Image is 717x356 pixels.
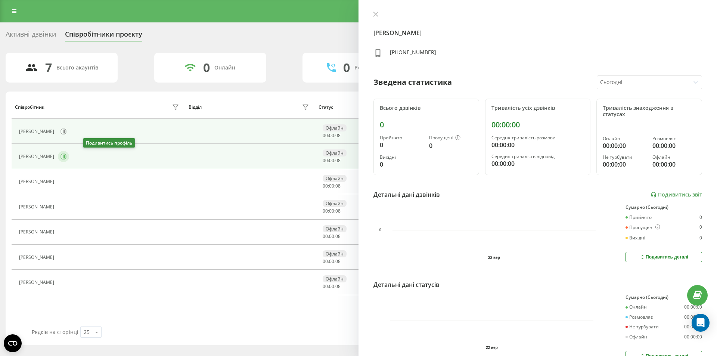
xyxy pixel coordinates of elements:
[380,120,473,129] div: 0
[83,138,135,148] div: Подивитись профіль
[323,259,341,264] div: : :
[603,141,646,150] div: 00:00:00
[343,61,350,75] div: 0
[699,225,702,230] div: 0
[19,229,56,235] div: [PERSON_NAME]
[390,49,436,59] div: [PHONE_NUMBER]
[335,258,341,264] span: 08
[189,105,202,110] div: Відділ
[323,158,341,163] div: : :
[6,30,56,42] div: Активні дзвінки
[19,179,56,184] div: [PERSON_NAME]
[323,258,328,264] span: 00
[323,225,347,232] div: Офлайн
[626,324,659,329] div: Не турбувати
[329,157,334,164] span: 00
[380,105,473,111] div: Всього дзвінків
[323,183,341,189] div: : :
[329,132,334,139] span: 00
[329,208,334,214] span: 00
[323,175,347,182] div: Офлайн
[491,120,584,129] div: 00:00:00
[626,215,652,220] div: Прийнято
[323,133,341,138] div: : :
[19,204,56,210] div: [PERSON_NAME]
[486,346,498,350] text: 22 вер
[323,208,341,214] div: : :
[319,105,333,110] div: Статус
[626,205,702,210] div: Сумарно (Сьогодні)
[84,328,90,336] div: 25
[699,235,702,241] div: 0
[335,183,341,189] span: 08
[323,234,341,239] div: : :
[652,155,696,160] div: Офлайн
[323,208,328,214] span: 00
[652,141,696,150] div: 00:00:00
[323,200,347,207] div: Офлайн
[491,135,584,140] div: Середня тривалість розмови
[684,304,702,310] div: 00:00:00
[323,283,328,290] span: 00
[19,129,56,134] div: [PERSON_NAME]
[626,252,702,262] button: Подивитись деталі
[19,255,56,260] div: [PERSON_NAME]
[603,136,646,141] div: Онлайн
[652,160,696,169] div: 00:00:00
[329,183,334,189] span: 00
[639,254,688,260] div: Подивитись деталі
[203,61,210,75] div: 0
[603,160,646,169] div: 00:00:00
[335,157,341,164] span: 08
[626,225,660,230] div: Пропущені
[65,30,142,42] div: Співробітники проєкту
[373,190,440,199] div: Детальні дані дзвінків
[626,235,645,241] div: Вихідні
[323,183,328,189] span: 00
[323,275,347,282] div: Офлайн
[380,135,423,140] div: Прийнято
[329,283,334,290] span: 00
[626,304,647,310] div: Онлайн
[429,141,472,150] div: 0
[684,334,702,340] div: 00:00:00
[603,155,646,160] div: Не турбувати
[491,159,584,168] div: 00:00:00
[491,140,584,149] div: 00:00:00
[373,280,440,289] div: Детальні дані статусів
[652,136,696,141] div: Розмовляє
[335,283,341,290] span: 08
[429,135,472,141] div: Пропущені
[335,132,341,139] span: 08
[335,233,341,239] span: 08
[379,228,381,232] text: 0
[32,328,78,335] span: Рядків на сторінці
[4,334,22,352] button: Open CMP widget
[603,105,696,118] div: Тривалість знаходження в статусах
[373,28,702,37] h4: [PERSON_NAME]
[380,160,423,169] div: 0
[323,284,341,289] div: : :
[45,61,52,75] div: 7
[335,208,341,214] span: 08
[323,132,328,139] span: 00
[380,140,423,149] div: 0
[380,155,423,160] div: Вихідні
[491,105,584,111] div: Тривалість усіх дзвінків
[323,149,347,157] div: Офлайн
[354,65,391,71] div: Розмовляють
[323,157,328,164] span: 00
[488,256,500,260] text: 22 вер
[626,295,702,300] div: Сумарно (Сьогодні)
[491,154,584,159] div: Середня тривалість відповіді
[626,334,647,340] div: Офлайн
[699,215,702,220] div: 0
[323,233,328,239] span: 00
[19,280,56,285] div: [PERSON_NAME]
[15,105,44,110] div: Співробітник
[19,154,56,159] div: [PERSON_NAME]
[329,258,334,264] span: 00
[56,65,98,71] div: Всього акаунтів
[684,324,702,329] div: 00:00:00
[323,250,347,257] div: Офлайн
